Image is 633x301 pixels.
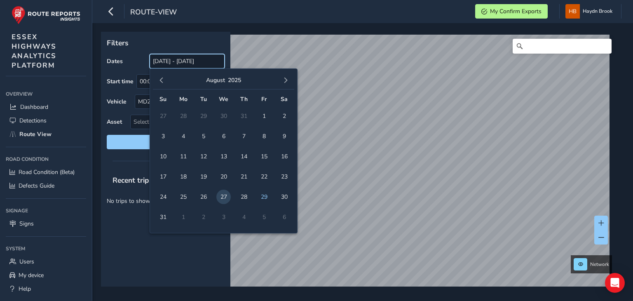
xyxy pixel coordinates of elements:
[131,115,211,129] span: Select an asset code
[6,100,86,114] a: Dashboard
[196,129,211,143] span: 5
[277,169,291,184] span: 23
[156,149,170,164] span: 10
[6,242,86,255] div: System
[156,129,170,143] span: 3
[6,282,86,296] a: Help
[257,129,271,143] span: 8
[6,217,86,230] a: Signs
[281,95,288,103] span: Sa
[565,4,615,19] button: Haydn Brook
[257,109,271,123] span: 1
[130,7,177,19] span: route-view
[107,169,159,191] span: Recent trips
[475,4,548,19] button: My Confirm Exports
[565,4,580,19] img: diamond-layout
[237,169,251,184] span: 21
[216,129,231,143] span: 6
[6,165,86,179] a: Road Condition (Beta)
[107,98,127,106] label: Vehicle
[12,6,80,24] img: rr logo
[156,190,170,204] span: 24
[206,76,225,84] button: August
[176,129,190,143] span: 4
[257,190,271,204] span: 29
[490,7,542,15] span: My Confirm Exports
[107,78,134,85] label: Start time
[6,268,86,282] a: My device
[277,190,291,204] span: 30
[277,149,291,164] span: 16
[19,168,75,176] span: Road Condition (Beta)
[107,135,225,149] button: Reset filters
[605,273,625,293] div: Open Intercom Messenger
[19,117,47,125] span: Detections
[19,285,31,293] span: Help
[228,76,241,84] button: 2025
[196,169,211,184] span: 19
[237,190,251,204] span: 28
[20,103,48,111] span: Dashboard
[19,271,44,279] span: My device
[216,190,231,204] span: 27
[277,129,291,143] span: 9
[513,39,612,54] input: Search
[156,169,170,184] span: 17
[583,4,612,19] span: Haydn Brook
[6,179,86,193] a: Defects Guide
[196,190,211,204] span: 26
[257,149,271,164] span: 15
[6,255,86,268] a: Users
[216,149,231,164] span: 13
[156,210,170,224] span: 31
[107,38,225,48] p: Filters
[113,138,218,146] span: Reset filters
[179,95,188,103] span: Mo
[6,127,86,141] a: Route View
[176,190,190,204] span: 25
[277,109,291,123] span: 2
[107,118,122,126] label: Asset
[257,169,271,184] span: 22
[19,130,52,138] span: Route View
[107,57,123,65] label: Dates
[590,261,609,268] span: Network
[19,220,34,228] span: Signs
[237,149,251,164] span: 14
[200,95,207,103] span: Tu
[19,258,34,266] span: Users
[219,95,228,103] span: We
[159,95,166,103] span: Su
[6,114,86,127] a: Detections
[12,32,56,70] span: ESSEX HIGHWAYS ANALYTICS PLATFORM
[6,205,86,217] div: Signage
[104,35,610,296] canvas: Map
[19,182,54,190] span: Defects Guide
[176,169,190,184] span: 18
[240,95,248,103] span: Th
[237,129,251,143] span: 7
[101,191,230,211] p: No trips to show.
[216,169,231,184] span: 20
[176,149,190,164] span: 11
[6,153,86,165] div: Road Condition
[135,95,211,108] div: MD25 BAO
[196,149,211,164] span: 12
[261,95,267,103] span: Fr
[6,88,86,100] div: Overview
